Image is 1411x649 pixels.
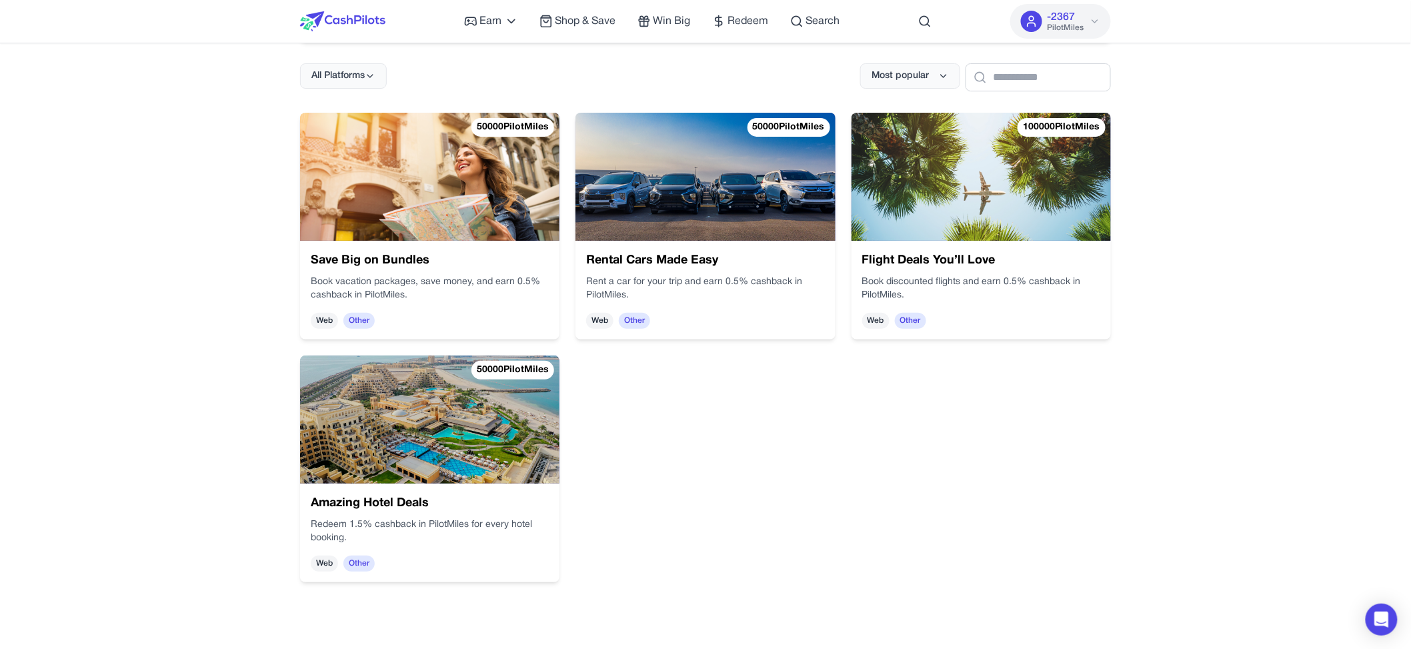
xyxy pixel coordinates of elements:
h3: Save Big on Bundles [311,251,549,270]
img: CashPilots Logo [300,11,385,31]
img: Rental Cars Made Easy [575,113,835,241]
div: 50000 PilotMiles [471,118,554,137]
a: Redeem [712,13,769,29]
span: Most popular [872,69,929,83]
button: All Platforms [300,63,387,89]
span: Earn [480,13,502,29]
a: Win Big [637,13,691,29]
span: Other [343,313,375,329]
span: Win Big [653,13,691,29]
a: Shop & Save [539,13,616,29]
p: Redeem 1.5% cashback in PilotMiles for every hotel booking. [311,518,549,545]
a: Earn [464,13,518,29]
span: Web [862,313,890,329]
div: Open Intercom Messenger [1366,604,1398,636]
h3: Flight Deals You’ll Love [862,251,1100,270]
button: Most popular [860,63,960,89]
p: Book discounted flights and earn 0.5% cashback in PilotMiles. [862,275,1100,302]
span: PilotMiles [1048,23,1084,33]
h3: Amazing Hotel Deals [311,494,549,513]
span: Web [586,313,613,329]
span: All Platforms [311,69,365,83]
img: Save Big on Bundles [300,113,559,241]
span: Other [895,313,926,329]
span: Search [806,13,840,29]
div: 50000 PilotMiles [471,361,554,380]
p: Rent a car for your trip and earn 0.5% cashback in PilotMiles. [586,275,824,302]
h3: Rental Cars Made Easy [586,251,824,270]
button: -2367PilotMiles [1010,4,1111,39]
span: Redeem [728,13,769,29]
span: -2367 [1048,9,1076,25]
img: Amazing Hotel Deals [300,356,559,484]
div: 50000 PilotMiles [748,118,830,137]
a: Search [790,13,840,29]
span: Other [619,313,650,329]
img: Flight Deals You’ll Love [852,113,1111,241]
span: Other [343,556,375,572]
span: Web [311,313,338,329]
span: Web [311,556,338,572]
span: Shop & Save [555,13,616,29]
div: 100000 PilotMiles [1018,118,1106,137]
p: Book vacation packages, save money, and earn 0.5% cashback in PilotMiles. [311,275,549,302]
